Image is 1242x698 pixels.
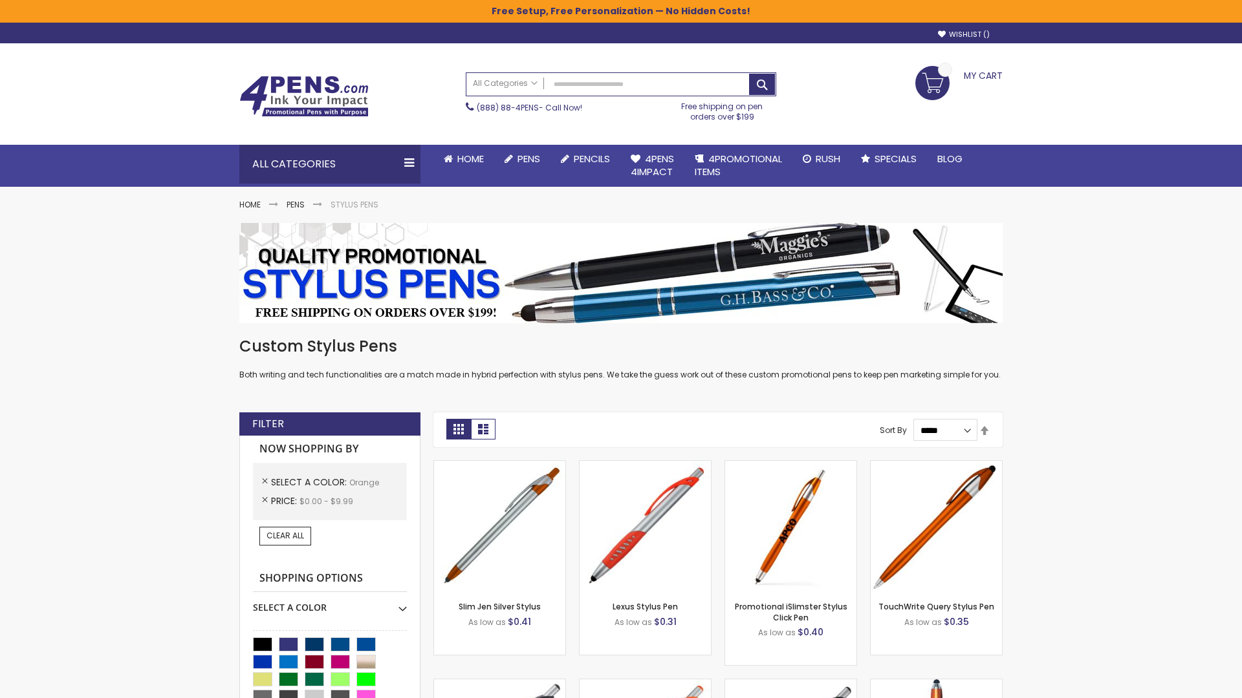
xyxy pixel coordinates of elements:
[654,615,677,628] span: $0.31
[239,336,1003,357] h1: Custom Stylus Pens
[792,145,851,173] a: Rush
[267,530,304,541] span: Clear All
[300,496,353,507] span: $0.00 - $9.99
[239,145,420,184] div: All Categories
[725,460,856,471] a: Promotional iSlimster Stylus Click Pen-Orange
[494,145,550,173] a: Pens
[253,436,407,463] strong: Now Shopping by
[517,152,540,165] span: Pens
[937,152,963,165] span: Blog
[473,78,538,89] span: All Categories
[871,679,1002,690] a: TouchWrite Command Stylus Pen-Orange
[349,477,379,488] span: Orange
[580,461,711,592] img: Lexus Stylus Pen-Orange
[574,152,610,165] span: Pencils
[725,679,856,690] a: Lexus Metallic Stylus Pen-Orange
[477,102,582,113] span: - Call Now!
[466,73,544,94] a: All Categories
[938,30,990,39] a: Wishlist
[287,199,305,210] a: Pens
[904,617,942,628] span: As low as
[725,461,856,592] img: Promotional iSlimster Stylus Click Pen-Orange
[434,679,565,690] a: Boston Stylus Pen-Orange
[477,102,539,113] a: (888) 88-4PENS
[459,601,541,612] a: Slim Jen Silver Stylus
[253,565,407,593] strong: Shopping Options
[271,494,300,507] span: Price
[735,601,847,622] a: Promotional iSlimster Stylus Click Pen
[798,626,823,639] span: $0.40
[468,617,506,628] span: As low as
[434,461,565,592] img: Slim Jen Silver Stylus-Orange
[871,460,1002,471] a: TouchWrite Query Stylus Pen-Orange
[271,476,349,489] span: Select A Color
[239,199,261,210] a: Home
[613,601,678,612] a: Lexus Stylus Pen
[446,419,471,439] strong: Grid
[580,460,711,471] a: Lexus Stylus Pen-Orange
[253,592,407,614] div: Select A Color
[851,145,927,173] a: Specials
[434,460,565,471] a: Slim Jen Silver Stylus-Orange
[508,615,531,628] span: $0.41
[875,152,917,165] span: Specials
[758,627,796,638] span: As low as
[684,145,792,187] a: 4PROMOTIONALITEMS
[550,145,620,173] a: Pencils
[871,461,1002,592] img: TouchWrite Query Stylus Pen-Orange
[457,152,484,165] span: Home
[239,76,369,117] img: 4Pens Custom Pens and Promotional Products
[668,96,777,122] div: Free shipping on pen orders over $199
[880,425,907,436] label: Sort By
[816,152,840,165] span: Rush
[944,615,969,628] span: $0.35
[331,199,378,210] strong: Stylus Pens
[433,145,494,173] a: Home
[239,223,1003,323] img: Stylus Pens
[252,417,284,431] strong: Filter
[695,152,782,178] span: 4PROMOTIONAL ITEMS
[620,145,684,187] a: 4Pens4impact
[615,617,652,628] span: As low as
[631,152,674,178] span: 4Pens 4impact
[580,679,711,690] a: Boston Silver Stylus Pen-Orange
[239,336,1003,381] div: Both writing and tech functionalities are a match made in hybrid perfection with stylus pens. We ...
[927,145,973,173] a: Blog
[259,527,311,545] a: Clear All
[878,601,994,612] a: TouchWrite Query Stylus Pen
